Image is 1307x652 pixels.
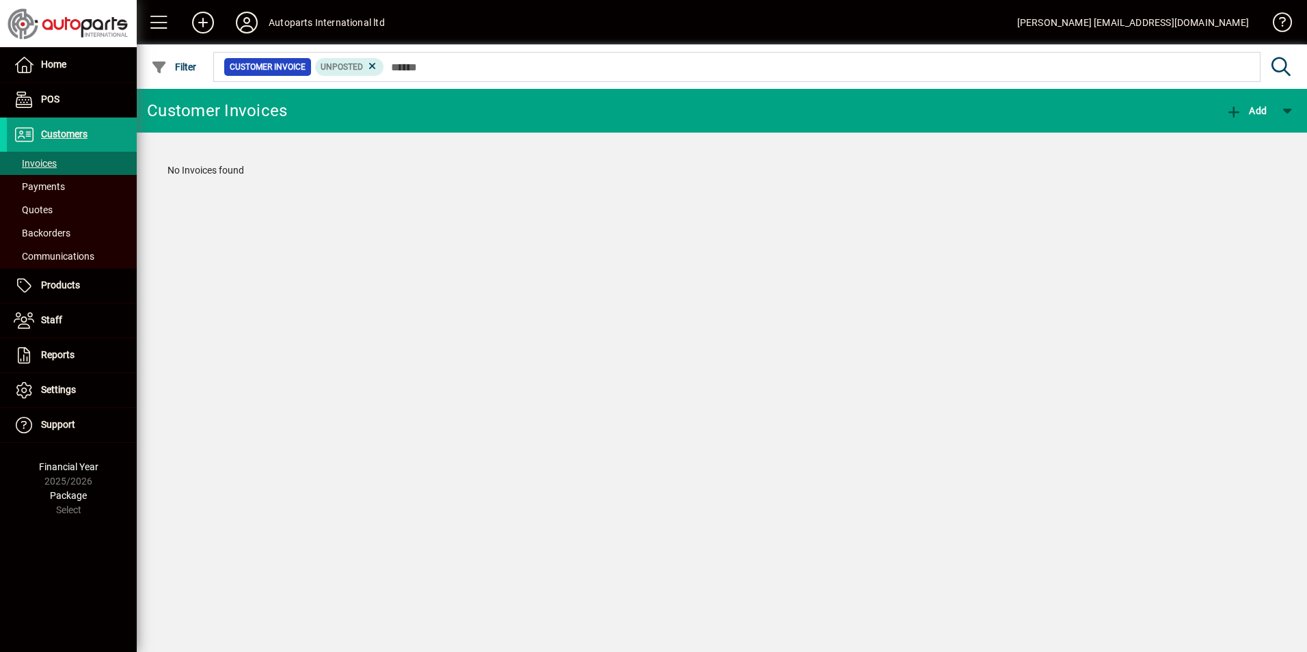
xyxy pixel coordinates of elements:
[7,338,137,372] a: Reports
[230,60,306,74] span: Customer Invoice
[7,245,137,268] a: Communications
[1222,98,1270,123] button: Add
[7,408,137,442] a: Support
[315,58,384,76] mat-chip: Customer Invoice Status: Unposted
[14,204,53,215] span: Quotes
[154,150,1290,191] div: No Invoices found
[7,269,137,303] a: Products
[7,83,137,117] a: POS
[14,228,70,239] span: Backorders
[7,303,137,338] a: Staff
[147,100,287,122] div: Customer Invoices
[41,128,87,139] span: Customers
[7,198,137,221] a: Quotes
[41,280,80,290] span: Products
[1017,12,1249,33] div: [PERSON_NAME] [EMAIL_ADDRESS][DOMAIN_NAME]
[269,12,385,33] div: Autoparts International ltd
[14,181,65,192] span: Payments
[7,175,137,198] a: Payments
[14,251,94,262] span: Communications
[151,62,197,72] span: Filter
[41,419,75,430] span: Support
[181,10,225,35] button: Add
[50,490,87,501] span: Package
[7,221,137,245] a: Backorders
[41,349,75,360] span: Reports
[7,373,137,407] a: Settings
[1263,3,1290,47] a: Knowledge Base
[39,461,98,472] span: Financial Year
[41,59,66,70] span: Home
[1226,105,1267,116] span: Add
[41,384,76,395] span: Settings
[225,10,269,35] button: Profile
[148,55,200,79] button: Filter
[7,48,137,82] a: Home
[321,62,363,72] span: Unposted
[41,314,62,325] span: Staff
[14,158,57,169] span: Invoices
[41,94,59,105] span: POS
[7,152,137,175] a: Invoices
